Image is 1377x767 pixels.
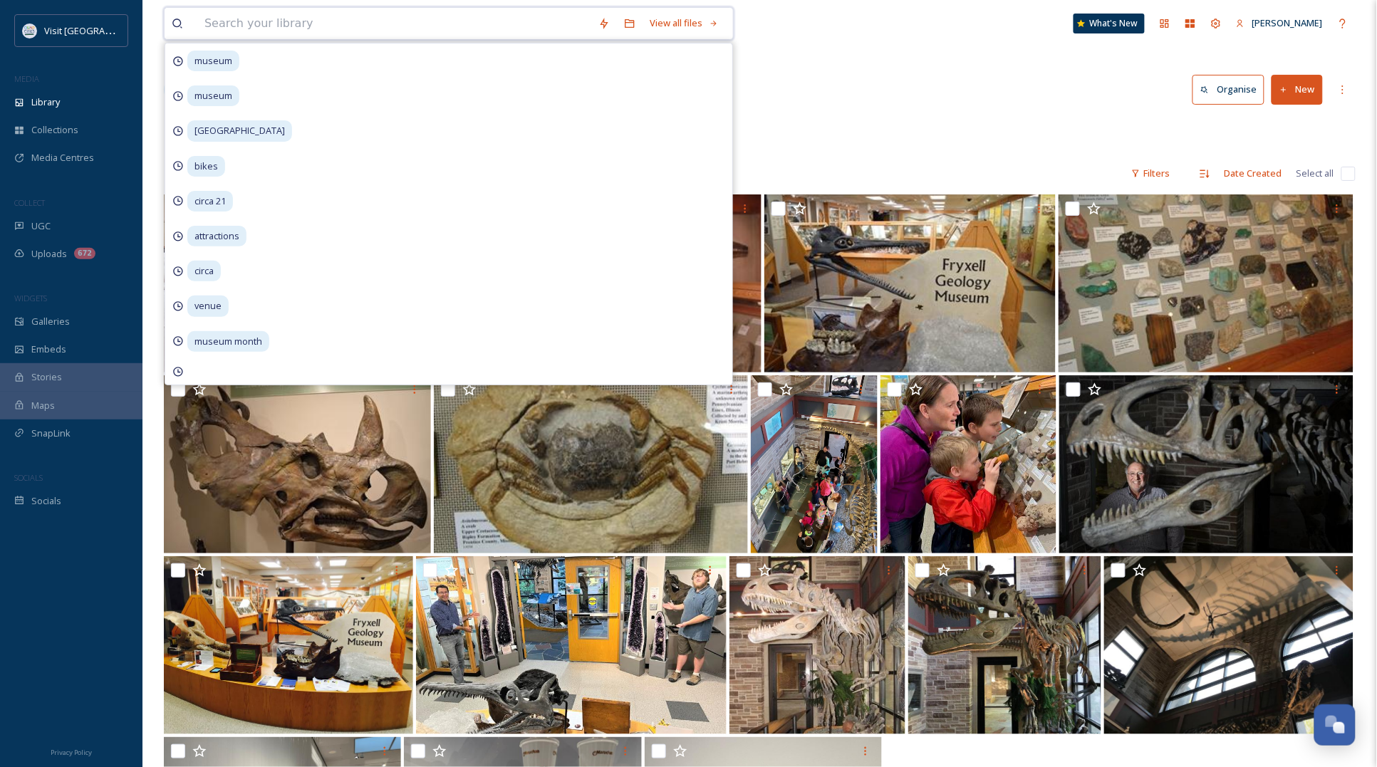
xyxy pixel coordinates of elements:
img: 253154124_10159442461915569_8180779251457899201_n.jpg [1104,556,1353,734]
span: museum month [187,331,269,352]
img: 359042466_876443680615147_754805070270729571_n.jpg [164,556,413,734]
span: Select all [1297,167,1334,180]
div: 672 [74,248,95,259]
span: Galleries [31,315,70,328]
a: What's New [1074,14,1145,33]
span: museum [187,51,239,71]
span: MEDIA [14,73,39,84]
span: COLLECT [14,197,45,208]
div: Date Created [1217,160,1289,187]
a: Privacy Policy [51,743,92,760]
span: circa [187,261,221,281]
button: Open Chat [1314,704,1356,746]
button: New [1272,75,1323,104]
img: QCCVB_VISIT_vert_logo_4c_tagline_122019.svg [23,24,37,38]
span: UGC [31,219,51,233]
span: Stories [31,370,62,384]
span: [GEOGRAPHIC_DATA] [187,120,292,141]
img: 311603152_10160042839410569_2500551600819139823_n.jpg [416,556,727,734]
span: SnapLink [31,427,71,440]
span: Privacy Policy [51,748,92,757]
span: [PERSON_NAME] [1252,16,1323,29]
img: fryxell-museum.jpg [764,194,1056,372]
span: Embeds [31,343,66,356]
span: Uploads [31,247,67,261]
span: venue [187,296,229,316]
a: [PERSON_NAME] [1229,9,1330,37]
span: Collections [31,123,78,137]
span: SOCIALS [14,472,43,483]
span: Media Centres [31,151,94,165]
span: museum [187,85,239,106]
span: circa 21 [187,191,233,212]
span: 17 file s [164,167,192,180]
div: Filters [1124,160,1178,187]
span: attractions [187,226,246,246]
img: dinosaur_hammer_1[1].jpg [1059,375,1353,553]
img: cryolophosaurus-fryxell.jpg [729,556,905,734]
button: Organise [1192,75,1264,104]
a: View all files [643,9,726,37]
span: Library [31,95,60,109]
span: bikes [187,156,225,177]
img: 316409380_10160211201345569_312802048853706097_n.jpg [751,375,878,553]
input: Search your library [197,8,591,39]
span: Socials [31,494,61,508]
span: WIDGETS [14,293,47,303]
img: fryxell-minerals.jpg [1059,194,1353,372]
span: Visit [GEOGRAPHIC_DATA] [44,24,155,37]
span: Maps [31,399,55,412]
img: students looking at rocks.jpg [164,194,425,372]
img: 358711310_876443683948480_5293798477098605902_n.jpg [908,556,1101,734]
img: fryxell-centrosaurus-skull.jpg [164,375,431,553]
img: family.jpg [880,375,1056,553]
img: fryxell-avitelmessus.jpg [434,375,748,553]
